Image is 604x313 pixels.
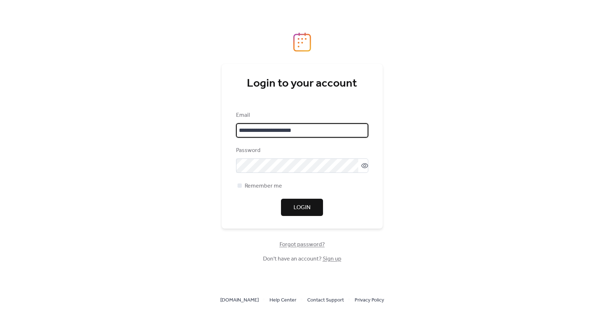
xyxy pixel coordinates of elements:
[236,111,367,120] div: Email
[236,146,367,155] div: Password
[220,295,259,304] a: [DOMAIN_NAME]
[355,296,384,305] span: Privacy Policy
[269,296,296,305] span: Help Center
[220,296,259,305] span: [DOMAIN_NAME]
[323,253,341,264] a: Sign up
[294,203,310,212] span: Login
[355,295,384,304] a: Privacy Policy
[263,255,341,263] span: Don't have an account?
[280,243,325,247] a: Forgot password?
[281,199,323,216] button: Login
[280,240,325,249] span: Forgot password?
[293,32,311,52] img: logo
[269,295,296,304] a: Help Center
[245,182,282,190] span: Remember me
[307,295,344,304] a: Contact Support
[236,77,368,91] div: Login to your account
[307,296,344,305] span: Contact Support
